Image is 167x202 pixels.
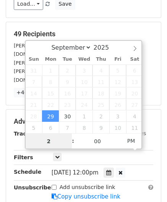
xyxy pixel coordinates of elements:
span: October 10, 2025 [109,122,126,133]
span: October 1, 2025 [76,110,92,122]
iframe: Chat Widget [129,165,167,202]
input: Year [91,44,119,51]
span: Thu [92,57,109,62]
span: October 6, 2025 [42,122,59,133]
span: September 1, 2025 [42,65,59,76]
h5: Advanced [14,117,153,126]
label: Add unsubscribe link [60,183,115,191]
span: October 4, 2025 [126,110,143,122]
span: September 17, 2025 [76,87,92,99]
span: September 4, 2025 [92,65,109,76]
span: Fri [109,57,126,62]
span: September 7, 2025 [26,76,42,87]
input: Minute [74,134,121,149]
span: September 26, 2025 [109,99,126,110]
span: September 2, 2025 [59,65,76,76]
span: : [72,133,74,149]
span: September 22, 2025 [42,99,59,110]
span: September 11, 2025 [92,76,109,87]
span: September 20, 2025 [126,87,143,99]
span: September 27, 2025 [126,99,143,110]
h5: 49 Recipients [14,30,153,38]
span: October 7, 2025 [59,122,76,133]
span: October 5, 2025 [26,122,42,133]
span: September 3, 2025 [76,65,92,76]
span: October 8, 2025 [76,122,92,133]
span: September 6, 2025 [126,65,143,76]
span: [DATE] 12:00pm [52,169,99,176]
input: Hour [26,134,72,149]
span: September 28, 2025 [26,110,42,122]
span: September 23, 2025 [59,99,76,110]
span: September 29, 2025 [42,110,59,122]
span: September 8, 2025 [42,76,59,87]
span: Sun [26,57,42,62]
span: October 3, 2025 [109,110,126,122]
strong: Schedule [14,169,41,175]
strong: Filters [14,154,33,160]
small: [PERSON_NAME][EMAIL_ADDRESS][DOMAIN_NAME] [14,60,139,66]
span: October 11, 2025 [126,122,143,133]
strong: Unsubscribe [14,184,51,191]
span: September 16, 2025 [59,87,76,99]
span: Click to toggle [121,133,142,149]
span: September 5, 2025 [109,65,126,76]
a: +46 more [14,88,46,97]
span: September 30, 2025 [59,110,76,122]
span: September 12, 2025 [109,76,126,87]
span: September 10, 2025 [76,76,92,87]
small: [PERSON_NAME][EMAIL_ADDRESS][PERSON_NAME][DOMAIN_NAME] [14,68,139,83]
span: Wed [76,57,92,62]
strong: Tracking [14,131,39,137]
span: September 14, 2025 [26,87,42,99]
span: September 9, 2025 [59,76,76,87]
span: October 9, 2025 [92,122,109,133]
a: Copy unsubscribe link [52,193,120,200]
span: Sat [126,57,143,62]
span: September 25, 2025 [92,99,109,110]
span: September 13, 2025 [126,76,143,87]
span: September 15, 2025 [42,87,59,99]
span: September 21, 2025 [26,99,42,110]
span: Mon [42,57,59,62]
span: September 19, 2025 [109,87,126,99]
span: September 24, 2025 [76,99,92,110]
span: October 2, 2025 [92,110,109,122]
span: September 18, 2025 [92,87,109,99]
small: [PERSON_NAME][EMAIL_ADDRESS][PERSON_NAME][DOMAIN_NAME] [14,43,139,57]
span: Tue [59,57,76,62]
span: August 31, 2025 [26,65,42,76]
